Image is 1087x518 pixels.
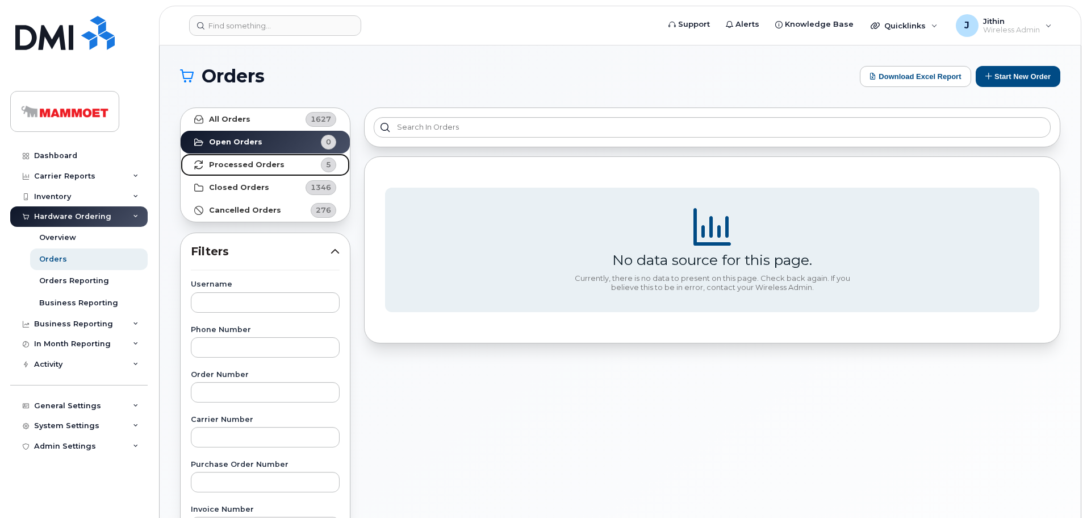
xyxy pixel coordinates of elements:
button: Download Excel Report [860,66,971,87]
label: Username [191,281,340,288]
span: 276 [316,205,331,216]
label: Order Number [191,371,340,379]
span: Filters [191,243,331,260]
span: 5 [326,159,331,170]
a: Open Orders0 [181,131,350,154]
a: Closed Orders1346 [181,176,350,199]
a: All Orders1627 [181,108,350,131]
input: Search in orders [374,117,1051,138]
span: 0 [326,136,331,147]
button: Start New Order [976,66,1060,87]
div: Currently, there is no data to present on this page. Check back again. If you believe this to be ... [570,274,854,292]
div: No data source for this page. [612,251,812,268]
span: Orders [202,68,265,85]
label: Carrier Number [191,416,340,424]
label: Phone Number [191,326,340,334]
strong: Open Orders [209,138,262,147]
strong: Cancelled Orders [209,206,281,215]
label: Purchase Order Number [191,461,340,469]
a: Processed Orders5 [181,154,350,176]
span: 1627 [311,114,331,125]
strong: Processed Orders [209,160,285,169]
span: 1346 [311,182,331,193]
iframe: Messenger Launcher [1038,469,1078,509]
label: Invoice Number [191,506,340,513]
strong: All Orders [209,115,250,124]
strong: Closed Orders [209,183,269,192]
a: Cancelled Orders276 [181,199,350,222]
